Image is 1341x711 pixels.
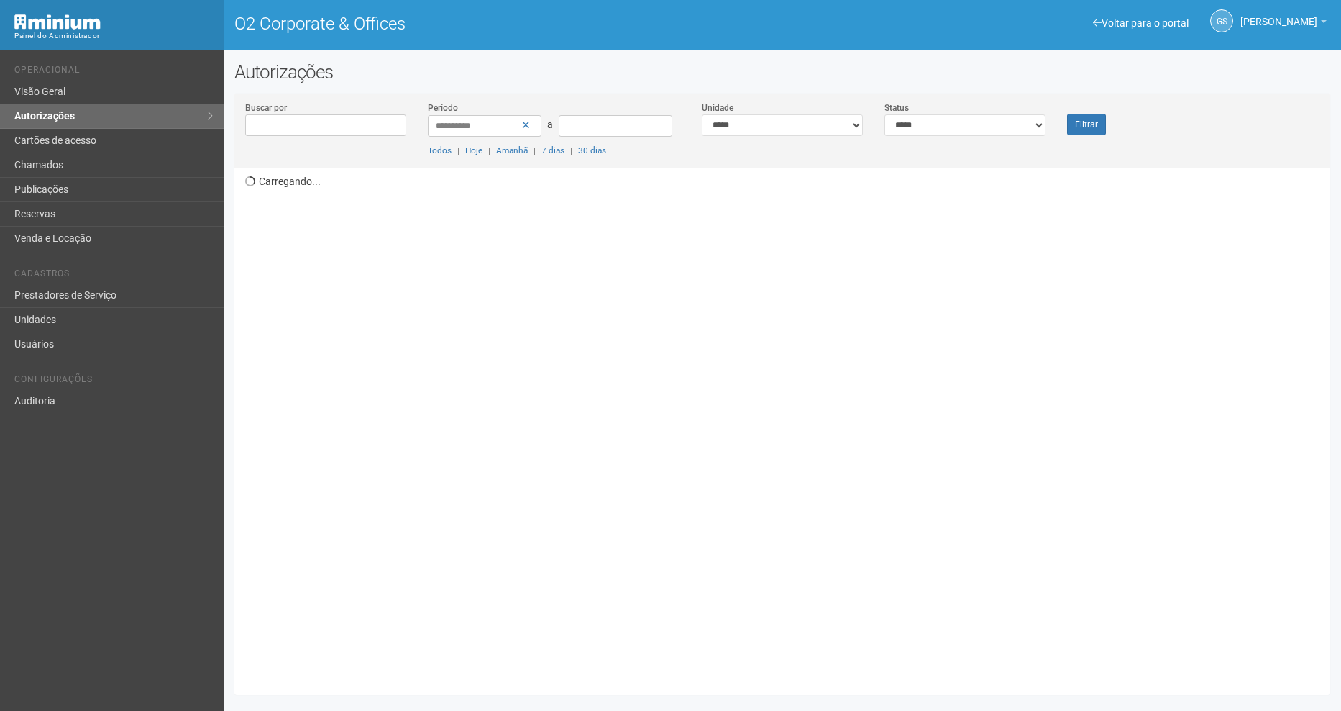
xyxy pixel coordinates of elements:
[541,145,564,155] a: 7 dias
[14,30,213,42] div: Painel do Administrador
[496,145,528,155] a: Amanhã
[1210,9,1233,32] a: GS
[234,61,1330,83] h2: Autorizações
[428,145,452,155] a: Todos
[488,145,490,155] span: |
[234,14,772,33] h1: O2 Corporate & Offices
[14,65,213,80] li: Operacional
[534,145,536,155] span: |
[14,268,213,284] li: Cadastros
[702,101,733,114] label: Unidade
[578,145,606,155] a: 30 dias
[1240,2,1317,27] span: Gabriela Souza
[245,168,1330,684] div: Carregando...
[1240,18,1327,30] a: [PERSON_NAME]
[570,145,572,155] span: |
[1093,17,1189,29] a: Voltar para o portal
[457,145,459,155] span: |
[465,145,482,155] a: Hoje
[245,101,287,114] label: Buscar por
[14,14,101,30] img: Minium
[428,101,458,114] label: Período
[1067,114,1106,135] button: Filtrar
[547,119,553,130] span: a
[14,374,213,389] li: Configurações
[884,101,909,114] label: Status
